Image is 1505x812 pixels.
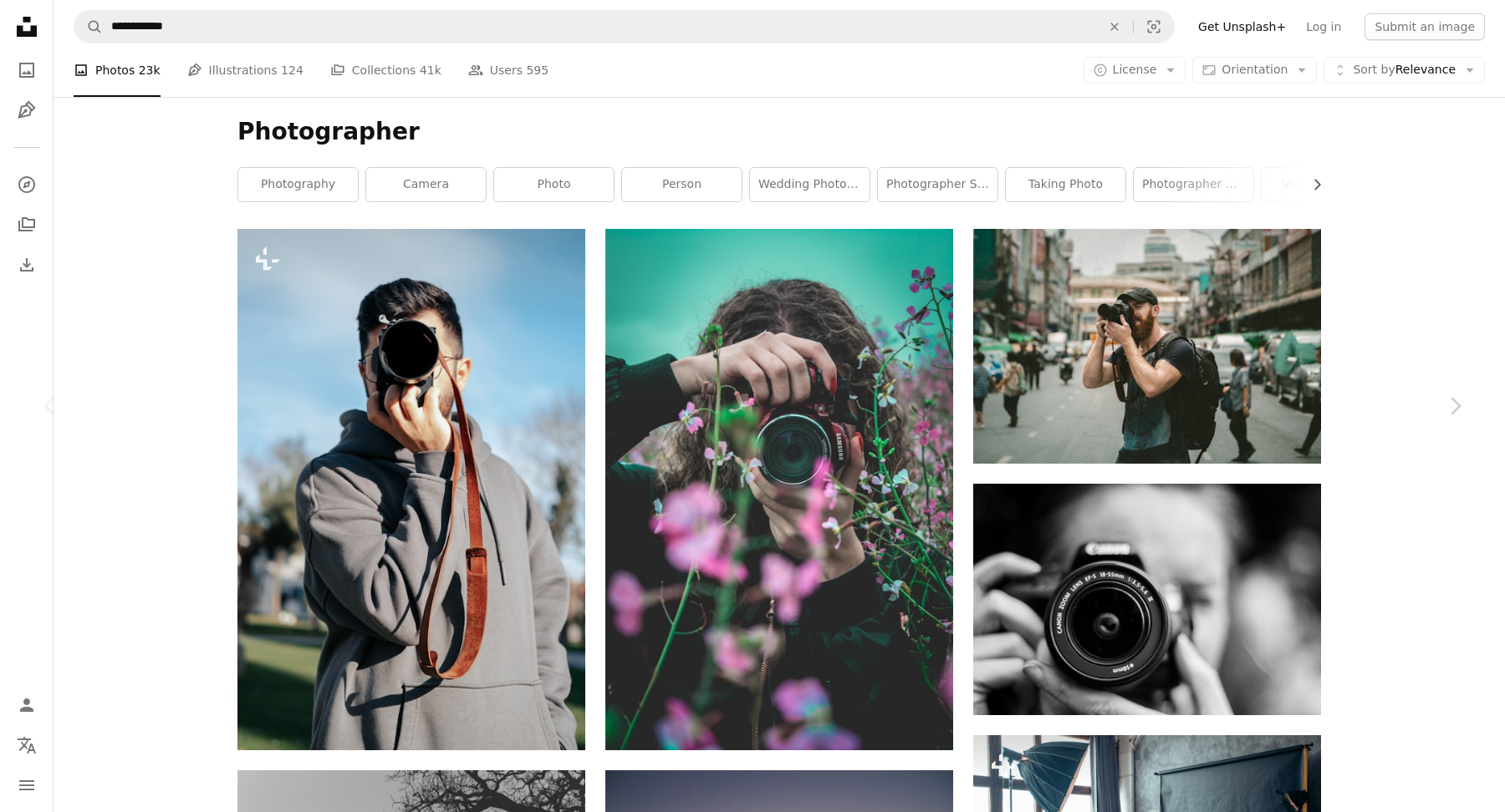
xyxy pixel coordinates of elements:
a: photo [494,168,614,201]
a: selective focus of woman behind pink flowers holding red Samsung bridge camera about to take phot... [605,481,953,496]
a: a man taking a picture with a camera [237,481,585,496]
a: taking photo [1006,168,1125,201]
a: Illustrations 124 [187,43,304,97]
a: shallow focus photography of man using a DSLR camera [973,338,1321,353]
a: Next [1405,326,1505,486]
a: Photos [10,53,43,87]
button: Menu [10,769,43,802]
span: 41k [420,61,441,79]
span: 595 [526,61,548,79]
a: photography [238,168,358,201]
a: Users 595 [468,43,548,97]
button: Submit an image [1365,13,1485,40]
form: Find visuals sitewide [74,10,1175,43]
span: Orientation [1222,63,1288,76]
button: Clear [1096,11,1133,43]
a: person taking photo using Canon camera in shallow focus lens [973,591,1321,606]
button: Orientation [1192,57,1317,84]
button: Search Unsplash [74,11,103,43]
a: Log in / Sign up [10,688,43,722]
a: wedding photographer [750,168,870,201]
span: Sort by [1353,63,1395,76]
span: 124 [281,61,304,79]
button: Visual search [1134,11,1174,43]
img: person taking photo using Canon camera in shallow focus lens [973,484,1321,715]
button: License [1084,57,1186,84]
img: selective focus of woman behind pink flowers holding red Samsung bridge camera about to take phot... [605,229,953,750]
a: Get Unsplash+ [1188,13,1296,40]
button: Sort byRelevance [1324,57,1485,84]
a: Log in [1296,13,1351,40]
img: shallow focus photography of man using a DSLR camera [973,229,1321,464]
img: a man taking a picture with a camera [237,229,585,750]
a: Download History [10,248,43,282]
a: photographer with camera [1134,168,1253,201]
a: Explore [10,168,43,201]
h1: Photographer [237,117,1321,147]
span: License [1113,63,1157,76]
button: scroll list to the right [1302,168,1321,201]
button: Language [10,728,43,762]
a: Collections 41k [330,43,441,97]
span: Relevance [1353,62,1456,79]
a: Collections [10,208,43,241]
a: person [622,168,742,201]
a: videographer [1262,168,1381,201]
a: camera [366,168,486,201]
a: Illustrations [10,94,43,127]
a: photographer studio [878,168,997,201]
